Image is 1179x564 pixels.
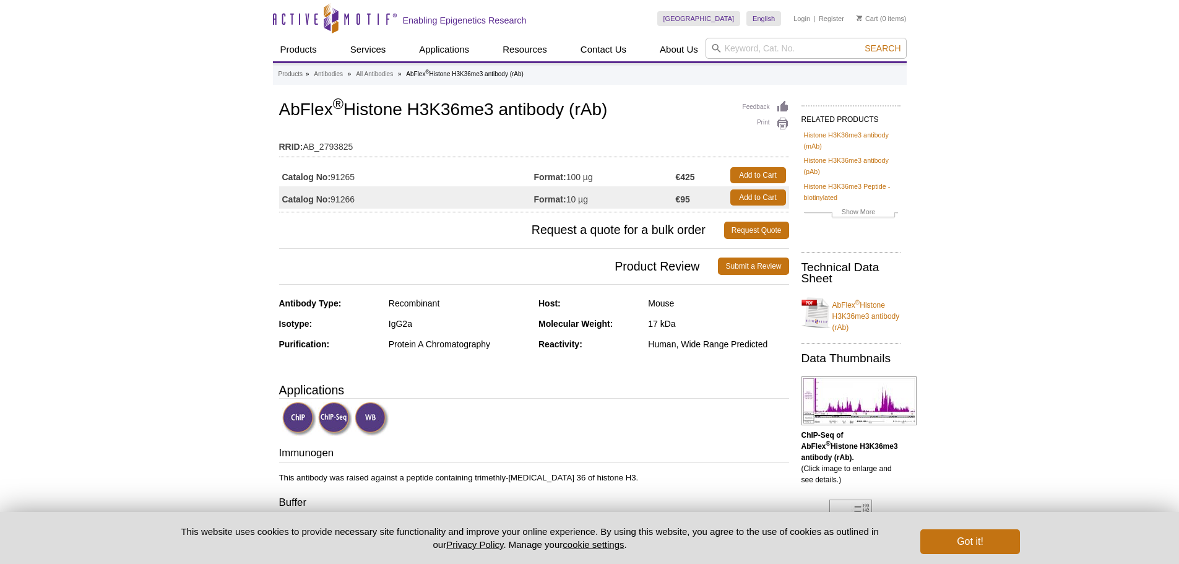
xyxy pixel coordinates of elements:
[534,186,676,209] td: 10 µg
[814,11,816,26] li: |
[801,431,898,462] b: ChIP-Seq of AbFlex Histone H3K36me3 antibody (rAb).
[425,69,429,75] sup: ®
[920,529,1019,554] button: Got it!
[160,525,900,551] p: This website uses cookies to provide necessary site functionality and improve your online experie...
[279,495,789,513] h3: Buffer
[857,14,878,23] a: Cart
[730,167,786,183] a: Add to Cart
[743,117,789,131] a: Print
[826,440,831,447] sup: ®
[743,100,789,114] a: Feedback
[538,319,613,329] strong: Molecular Weight:
[801,262,900,284] h2: Technical Data Sheet
[279,69,303,80] a: Products
[718,258,788,275] a: Submit a Review
[801,430,900,485] p: (Click image to enlarge and see details.)
[648,298,788,309] div: Mouse
[804,155,898,177] a: Histone H3K36me3 antibody (pAb)
[348,71,352,77] li: »
[279,298,342,308] strong: Antibody Type:
[389,298,529,309] div: Recombinant
[724,222,789,239] a: Request Quote
[282,171,331,183] strong: Catalog No:
[861,43,904,54] button: Search
[706,38,907,59] input: Keyword, Cat. No.
[746,11,781,26] a: English
[675,171,694,183] strong: €425
[657,11,741,26] a: [GEOGRAPHIC_DATA]
[675,194,689,205] strong: €95
[279,222,724,239] span: Request a quote for a bulk order
[279,446,789,463] h3: Immunogen
[652,38,706,61] a: About Us
[279,100,789,121] h1: AbFlex Histone H3K36me3 antibody (rAb)
[563,539,624,550] button: cookie settings
[279,319,313,329] strong: Isotype:
[538,298,561,308] strong: Host:
[534,171,566,183] strong: Format:
[730,189,786,206] a: Add to Cart
[648,318,788,329] div: 17 kDa
[573,38,634,61] a: Contact Us
[804,181,898,203] a: Histone H3K36me3 Peptide - biotinylated
[801,292,900,333] a: AbFlex®Histone H3K36me3 antibody (rAb)
[538,339,582,349] strong: Reactivity:
[412,38,477,61] a: Applications
[279,134,789,154] td: AB_2793825
[279,339,330,349] strong: Purification:
[279,164,534,186] td: 91265
[279,258,719,275] span: Product Review
[865,43,900,53] span: Search
[804,206,898,220] a: Show More
[279,472,789,484] p: This antibody was raised against a peptide containing trimethly-[MEDICAL_DATA] 36 of histone H3.
[857,15,862,21] img: Your Cart
[282,194,331,205] strong: Catalog No:
[804,129,898,152] a: Histone H3K36me3 antibody (mAb)
[793,14,810,23] a: Login
[355,402,389,436] img: Western Blot Validated
[333,96,343,112] sup: ®
[306,71,309,77] li: »
[389,339,529,350] div: Protein A Chromatography
[446,539,503,550] a: Privacy Policy
[855,299,860,306] sup: ®
[279,381,789,399] h3: Applications
[318,402,352,436] img: ChIP-Seq Validated
[282,402,316,436] img: ChIP Validated
[819,14,844,23] a: Register
[273,38,324,61] a: Products
[534,164,676,186] td: 100 µg
[857,11,907,26] li: (0 items)
[801,353,900,364] h2: Data Thumbnails
[356,69,393,80] a: All Antibodies
[495,38,555,61] a: Resources
[403,15,527,26] h2: Enabling Epigenetics Research
[534,194,566,205] strong: Format:
[801,105,900,128] h2: RELATED PRODUCTS
[398,71,402,77] li: »
[648,339,788,350] div: Human, Wide Range Predicted
[279,186,534,209] td: 91266
[406,71,524,77] li: AbFlex Histone H3K36me3 antibody (rAb)
[801,376,917,425] img: AbFlex<sup>®</sup> Histone H3K36me3 antibody (rAb) tested by ChIP-Seq.
[279,141,303,152] strong: RRID:
[389,318,529,329] div: IgG2a
[314,69,343,80] a: Antibodies
[343,38,394,61] a: Services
